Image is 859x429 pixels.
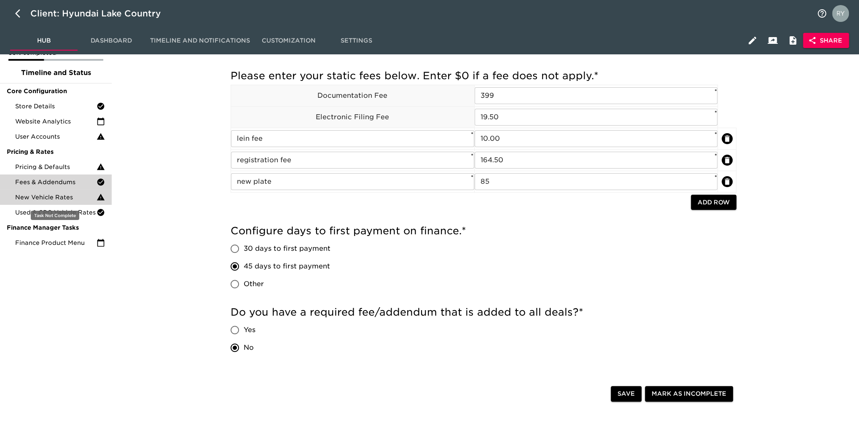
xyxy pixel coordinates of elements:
[244,343,254,353] span: No
[7,223,105,232] span: Finance Manager Tasks
[611,386,642,402] button: Save
[803,33,849,48] button: Share
[231,69,736,83] h5: Please enter your static fees below. Enter $0 if a fee does not apply.
[812,3,832,24] button: notifications
[30,7,173,20] div: Client: Hyundai Lake Country
[645,386,733,402] button: Mark as Incomplete
[15,102,97,110] span: Store Details
[722,133,733,144] button: delete
[244,261,330,271] span: 45 days to first payment
[783,30,803,51] button: Internal Notes and Comments
[722,155,733,166] button: delete
[15,163,97,171] span: Pricing & Defaults
[150,35,250,46] span: Timeline and Notifications
[244,244,330,254] span: 30 days to first payment
[15,35,72,46] span: Hub
[244,279,264,289] span: Other
[15,132,97,141] span: User Accounts
[7,87,105,95] span: Core Configuration
[762,30,783,51] button: Client View
[15,178,97,186] span: Fees & Addendums
[742,30,762,51] button: Edit Hub
[327,35,385,46] span: Settings
[231,224,736,238] h5: Configure days to first payment on finance.
[810,35,842,46] span: Share
[722,176,733,187] button: delete
[83,35,140,46] span: Dashboard
[231,112,474,122] p: Electronic Filing Fee
[231,91,474,101] p: Documentation Fee
[652,389,726,399] span: Mark as Incomplete
[260,35,317,46] span: Customization
[15,117,97,126] span: Website Analytics
[7,68,105,78] span: Timeline and Status
[15,208,97,217] span: Used & CPO Vehicle Rates
[832,5,849,22] img: Profile
[15,239,97,247] span: Finance Product Menu
[7,147,105,156] span: Pricing & Rates
[15,193,97,201] span: New Vehicle Rates
[244,325,255,335] span: Yes
[698,197,730,208] span: Add Row
[617,389,635,399] span: Save
[231,306,736,319] h5: Do you have a required fee/addendum that is added to all deals?
[691,195,736,210] button: Add Row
